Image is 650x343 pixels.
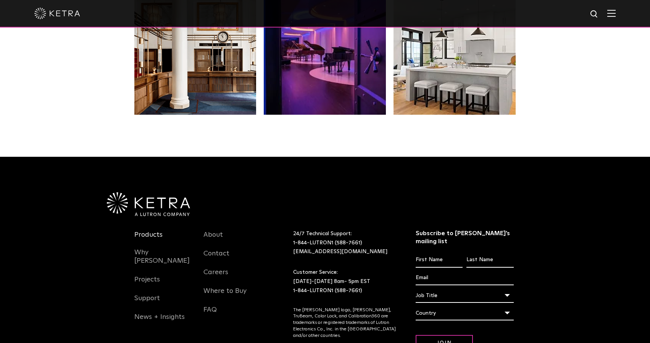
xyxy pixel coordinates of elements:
div: Job Title [416,288,514,303]
div: Navigation Menu [134,229,192,330]
a: [EMAIL_ADDRESS][DOMAIN_NAME] [293,249,387,254]
a: 1-844-LUTRON1 (588-7661) [293,240,362,245]
p: 24/7 Technical Support: [293,229,397,257]
a: Products [134,231,163,248]
img: Hamburger%20Nav.svg [607,10,616,17]
a: Careers [203,268,228,286]
img: Ketra-aLutronCo_White_RGB [107,192,190,216]
img: ketra-logo-2019-white [34,8,80,19]
img: search icon [590,10,599,19]
a: Projects [134,275,160,293]
a: Contact [203,249,229,267]
a: Why [PERSON_NAME] [134,248,192,274]
input: Email [416,271,514,285]
div: Country [416,306,514,320]
h3: Subscribe to [PERSON_NAME]’s mailing list [416,229,514,245]
p: The [PERSON_NAME] logo, [PERSON_NAME], TruBeam, Color Lock, and Calibration360 are trademarks or ... [293,307,397,339]
a: News + Insights [134,313,185,330]
a: Where to Buy [203,287,247,304]
a: FAQ [203,306,217,323]
div: Navigation Menu [203,229,261,323]
p: Customer Service: [DATE]-[DATE] 8am- 5pm EST [293,268,397,295]
a: About [203,231,223,248]
input: Last Name [466,253,513,267]
input: First Name [416,253,463,267]
a: 1-844-LUTRON1 (588-7661) [293,288,362,293]
a: Support [134,294,160,312]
